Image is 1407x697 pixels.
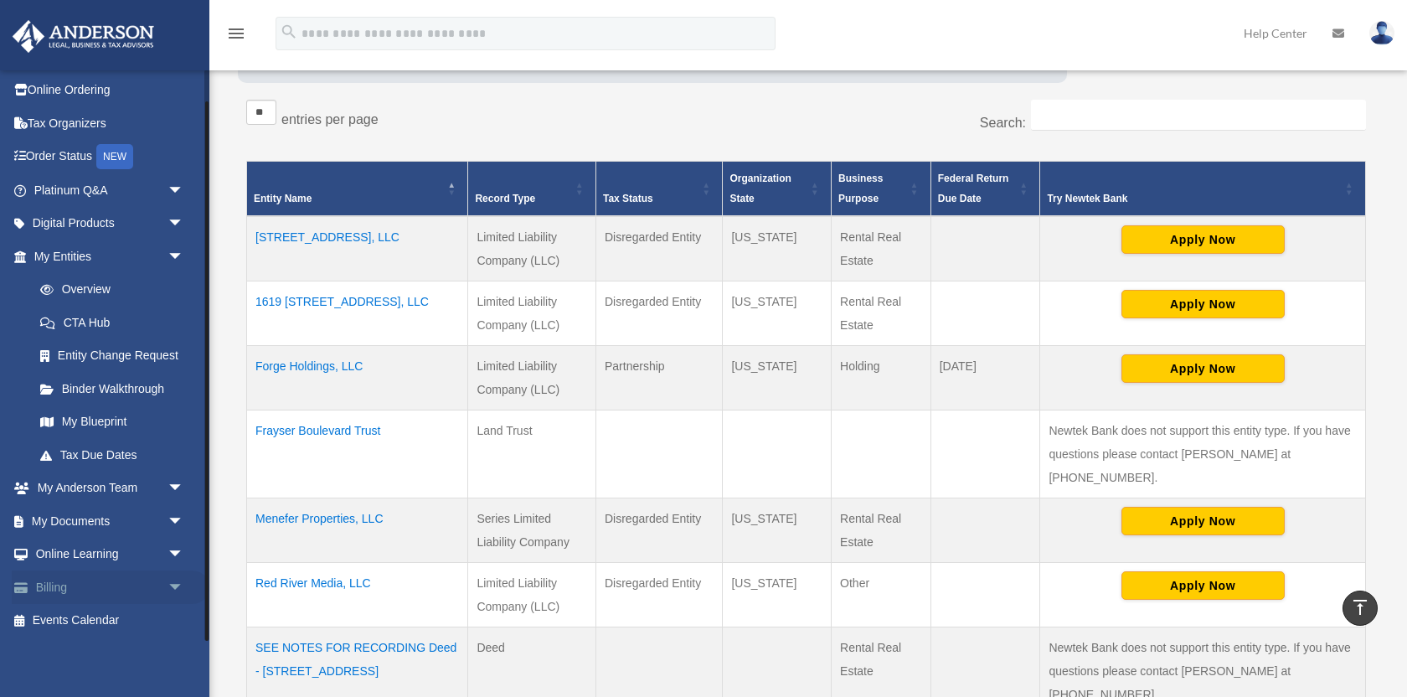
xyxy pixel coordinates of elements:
[468,563,596,627] td: Limited Liability Company (LLC)
[723,281,832,346] td: [US_STATE]
[23,438,201,472] a: Tax Due Dates
[281,112,379,126] label: entries per page
[723,216,832,281] td: [US_STATE]
[832,346,931,410] td: Holding
[1369,21,1394,45] img: User Pic
[226,23,246,44] i: menu
[723,498,832,563] td: [US_STATE]
[938,173,1009,204] span: Federal Return Due Date
[723,563,832,627] td: [US_STATE]
[167,571,201,605] span: arrow_drop_down
[254,193,312,204] span: Entity Name
[247,162,468,217] th: Entity Name: Activate to invert sorting
[247,563,468,627] td: Red River Media, LLC
[12,504,209,538] a: My Documentsarrow_drop_down
[595,216,722,281] td: Disregarded Entity
[468,162,596,217] th: Record Type: Activate to sort
[23,273,193,307] a: Overview
[12,571,209,604] a: Billingarrow_drop_down
[595,563,722,627] td: Disregarded Entity
[1350,597,1370,617] i: vertical_align_top
[12,240,201,273] a: My Entitiesarrow_drop_down
[832,563,931,627] td: Other
[12,472,209,505] a: My Anderson Teamarrow_drop_down
[930,346,1040,410] td: [DATE]
[832,281,931,346] td: Rental Real Estate
[468,346,596,410] td: Limited Liability Company (LLC)
[12,140,209,174] a: Order StatusNEW
[96,144,133,169] div: NEW
[8,20,159,53] img: Anderson Advisors Platinum Portal
[838,173,883,204] span: Business Purpose
[595,346,722,410] td: Partnership
[167,173,201,208] span: arrow_drop_down
[1040,162,1366,217] th: Try Newtek Bank : Activate to sort
[12,604,209,638] a: Events Calendar
[167,504,201,539] span: arrow_drop_down
[280,23,298,41] i: search
[167,538,201,572] span: arrow_drop_down
[468,216,596,281] td: Limited Liability Company (LLC)
[1121,225,1285,254] button: Apply Now
[23,339,201,373] a: Entity Change Request
[980,116,1026,130] label: Search:
[595,162,722,217] th: Tax Status: Activate to sort
[12,538,209,571] a: Online Learningarrow_drop_down
[23,372,201,405] a: Binder Walkthrough
[247,216,468,281] td: [STREET_ADDRESS], LLC
[247,346,468,410] td: Forge Holdings, LLC
[468,410,596,498] td: Land Trust
[723,346,832,410] td: [US_STATE]
[12,173,209,207] a: Platinum Q&Aarrow_drop_down
[23,405,201,439] a: My Blueprint
[603,193,653,204] span: Tax Status
[247,410,468,498] td: Frayser Boulevard Trust
[832,162,931,217] th: Business Purpose: Activate to sort
[12,106,209,140] a: Tax Organizers
[1047,188,1340,209] div: Try Newtek Bank
[832,216,931,281] td: Rental Real Estate
[832,498,931,563] td: Rental Real Estate
[1343,591,1378,626] a: vertical_align_top
[1040,410,1366,498] td: Newtek Bank does not support this entity type. If you have questions please contact [PERSON_NAME]...
[247,498,468,563] td: Menefer Properties, LLC
[167,472,201,506] span: arrow_drop_down
[595,281,722,346] td: Disregarded Entity
[226,29,246,44] a: menu
[1121,571,1285,600] button: Apply Now
[167,240,201,274] span: arrow_drop_down
[23,306,201,339] a: CTA Hub
[12,207,209,240] a: Digital Productsarrow_drop_down
[12,74,209,107] a: Online Ordering
[723,162,832,217] th: Organization State: Activate to sort
[1121,354,1285,383] button: Apply Now
[930,162,1040,217] th: Federal Return Due Date: Activate to sort
[1121,290,1285,318] button: Apply Now
[1121,507,1285,535] button: Apply Now
[475,193,535,204] span: Record Type
[247,281,468,346] td: 1619 [STREET_ADDRESS], LLC
[595,498,722,563] td: Disregarded Entity
[167,207,201,241] span: arrow_drop_down
[729,173,791,204] span: Organization State
[468,281,596,346] td: Limited Liability Company (LLC)
[468,498,596,563] td: Series Limited Liability Company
